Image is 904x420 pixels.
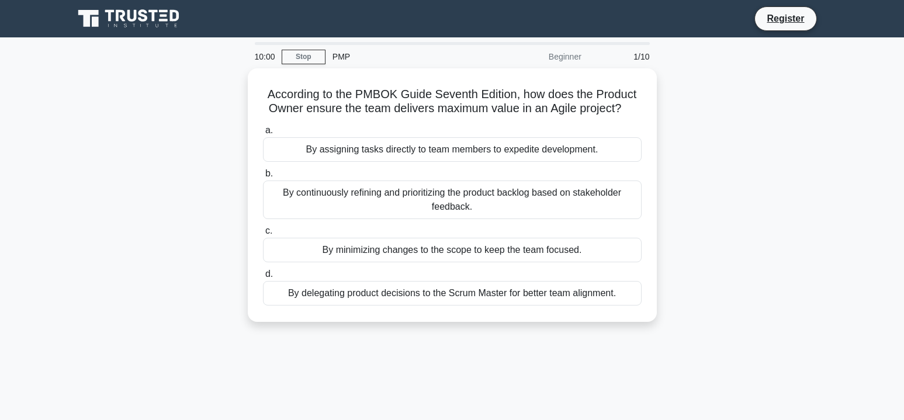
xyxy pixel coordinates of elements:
[263,238,642,262] div: By minimizing changes to the scope to keep the team focused.
[265,269,273,279] span: d.
[760,11,811,26] a: Register
[588,45,657,68] div: 1/10
[263,281,642,306] div: By delegating product decisions to the Scrum Master for better team alignment.
[265,168,273,178] span: b.
[262,87,643,116] h5: According to the PMBOK Guide Seventh Edition, how does the Product Owner ensure the team delivers...
[265,225,272,235] span: c.
[263,181,642,219] div: By continuously refining and prioritizing the product backlog based on stakeholder feedback.
[325,45,486,68] div: PMP
[282,50,325,64] a: Stop
[248,45,282,68] div: 10:00
[486,45,588,68] div: Beginner
[263,137,642,162] div: By assigning tasks directly to team members to expedite development.
[265,125,273,135] span: a.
